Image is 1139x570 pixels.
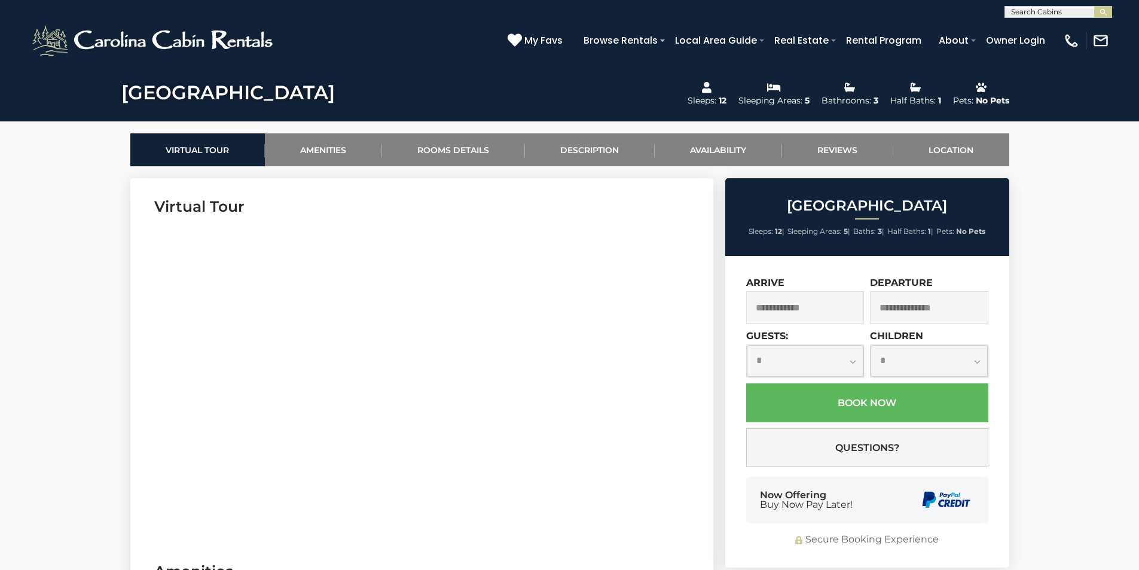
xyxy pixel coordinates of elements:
button: Questions? [746,428,988,467]
label: Arrive [746,277,784,288]
a: Rental Program [840,30,927,51]
label: Children [870,330,923,342]
li: | [787,224,850,239]
h2: [GEOGRAPHIC_DATA] [728,198,1006,214]
a: Real Estate [768,30,835,51]
button: Book Now [746,383,988,422]
strong: 1 [928,227,931,236]
a: Local Area Guide [669,30,763,51]
a: Reviews [782,133,893,166]
span: Half Baths: [887,227,926,236]
span: Pets: [936,227,954,236]
a: Virtual Tour [130,133,265,166]
a: Availability [655,133,782,166]
label: Departure [870,277,933,288]
a: Browse Rentals [578,30,664,51]
span: Buy Now Pay Later! [760,500,853,510]
strong: 3 [878,227,882,236]
span: Sleeps: [749,227,773,236]
a: Description [525,133,655,166]
li: | [749,224,784,239]
div: Now Offering [760,490,853,510]
a: About [933,30,975,51]
label: Guests: [746,330,788,342]
h3: Virtual Tour [154,196,689,217]
img: White-1-2.png [30,23,278,59]
img: mail-regular-white.png [1092,32,1109,49]
a: Location [893,133,1009,166]
li: | [853,224,884,239]
strong: 5 [844,227,848,236]
span: My Favs [524,33,563,48]
span: Baths: [853,227,876,236]
img: phone-regular-white.png [1063,32,1080,49]
a: My Favs [508,33,566,48]
a: Rooms Details [382,133,525,166]
strong: No Pets [956,227,985,236]
a: Owner Login [980,30,1051,51]
span: Sleeping Areas: [787,227,842,236]
li: | [887,224,933,239]
a: Amenities [265,133,382,166]
strong: 12 [775,227,782,236]
div: Secure Booking Experience [746,533,988,547]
